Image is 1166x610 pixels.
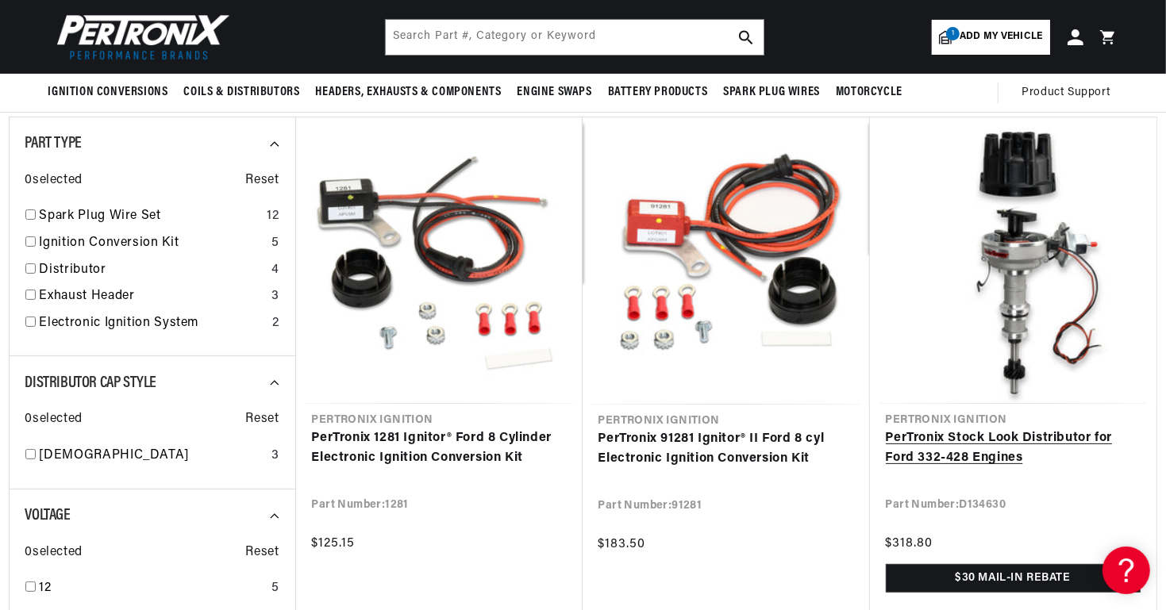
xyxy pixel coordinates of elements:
[272,313,279,334] div: 2
[308,74,510,111] summary: Headers, Exhausts & Components
[184,84,300,101] span: Coils & Distributors
[246,171,279,191] span: Reset
[271,260,279,281] div: 4
[176,74,308,111] summary: Coils & Distributors
[886,428,1141,469] a: PerTronix Stock Look Distributor for Ford 332-428 Engines
[48,10,231,64] img: Pertronix
[608,84,708,101] span: Battery Products
[40,233,265,254] a: Ignition Conversion Kit
[25,375,157,391] span: Distributor Cap Style
[715,74,828,111] summary: Spark Plug Wires
[25,136,82,152] span: Part Type
[246,543,279,563] span: Reset
[723,84,820,101] span: Spark Plug Wires
[518,84,592,101] span: Engine Swaps
[271,286,279,307] div: 3
[932,20,1049,55] a: 1Add my vehicle
[1022,84,1110,102] span: Product Support
[48,84,168,101] span: Ignition Conversions
[1022,74,1118,112] summary: Product Support
[40,446,265,466] a: [DEMOGRAPHIC_DATA]
[25,508,71,524] span: Voltage
[25,543,83,563] span: 0 selected
[510,74,600,111] summary: Engine Swaps
[386,20,764,55] input: Search Part #, Category or Keyword
[271,446,279,466] div: 3
[25,409,83,430] span: 0 selected
[598,429,854,470] a: PerTronix 91281 Ignitor® II Ford 8 cyl Electronic Ignition Conversion Kit
[828,74,910,111] summary: Motorcycle
[40,286,265,307] a: Exhaust Header
[40,260,265,281] a: Distributor
[960,29,1042,44] span: Add my vehicle
[312,428,567,469] a: PerTronix 1281 Ignitor® Ford 8 Cylinder Electronic Ignition Conversion Kit
[40,206,261,227] a: Spark Plug Wire Set
[946,27,960,40] span: 1
[48,74,176,111] summary: Ignition Conversions
[267,206,279,227] div: 12
[40,313,266,334] a: Electronic Ignition System
[316,84,502,101] span: Headers, Exhausts & Components
[271,233,279,254] div: 5
[836,84,902,101] span: Motorcycle
[729,20,764,55] button: search button
[246,409,279,430] span: Reset
[271,578,279,599] div: 5
[600,74,716,111] summary: Battery Products
[25,171,83,191] span: 0 selected
[40,578,265,599] a: 12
